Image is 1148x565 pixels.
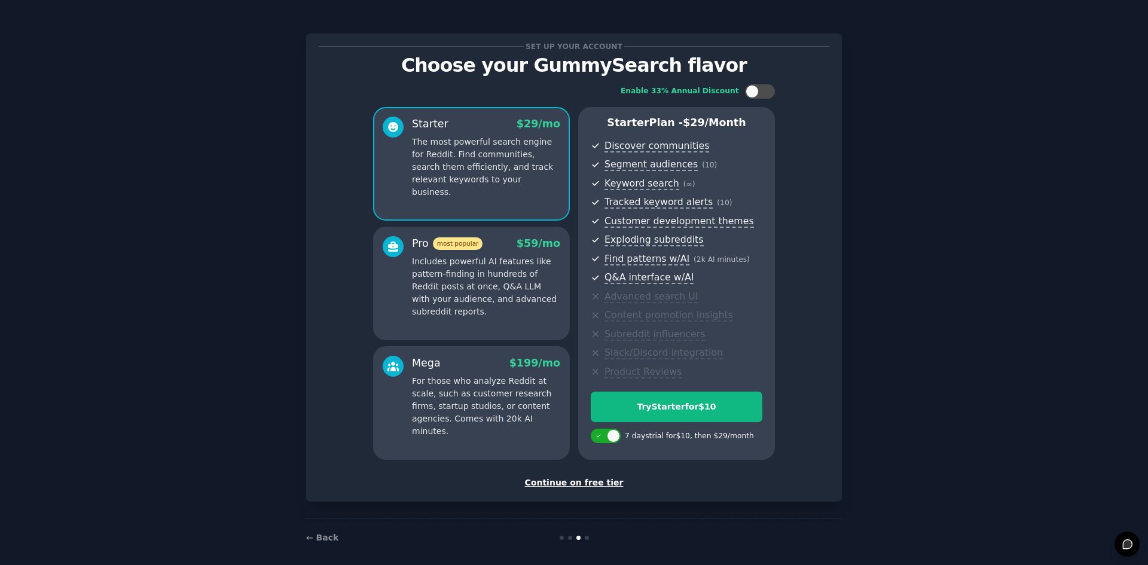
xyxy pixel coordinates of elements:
[591,115,762,130] p: Starter Plan -
[604,271,694,284] span: Q&A interface w/AI
[319,477,829,489] div: Continue on free tier
[604,215,754,228] span: Customer development themes
[683,117,746,129] span: $ 29 /month
[702,161,717,169] span: ( 10 )
[604,309,733,322] span: Content promotion insights
[683,180,695,188] span: ( ∞ )
[604,158,698,171] span: Segment audiences
[524,40,625,53] span: Set up your account
[604,253,689,265] span: Find patterns w/AI
[509,357,560,369] span: $ 199 /mo
[625,431,754,442] div: 7 days trial for $10 , then $ 29 /month
[412,136,560,198] p: The most powerful search engine for Reddit. Find communities, search them efficiently, and track ...
[412,255,560,318] p: Includes powerful AI features like pattern-finding in hundreds of Reddit posts at once, Q&A LLM w...
[604,328,705,341] span: Subreddit influencers
[604,366,682,378] span: Product Reviews
[604,347,723,359] span: Slack/Discord integration
[412,236,483,251] div: Pro
[604,291,698,303] span: Advanced search UI
[412,117,448,132] div: Starter
[717,198,732,207] span: ( 10 )
[591,392,762,422] button: TryStarterfor$10
[591,401,762,413] div: Try Starter for $10
[694,255,750,264] span: ( 2k AI minutes )
[319,55,829,76] p: Choose your GummySearch flavor
[604,196,713,209] span: Tracked keyword alerts
[412,356,441,371] div: Mega
[604,140,709,152] span: Discover communities
[604,178,679,190] span: Keyword search
[621,86,739,97] div: Enable 33% Annual Discount
[604,234,703,246] span: Exploding subreddits
[433,237,483,250] span: most popular
[412,375,560,438] p: For those who analyze Reddit at scale, such as customer research firms, startup studios, or conte...
[306,533,338,542] a: ← Back
[517,237,560,249] span: $ 59 /mo
[517,118,560,130] span: $ 29 /mo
